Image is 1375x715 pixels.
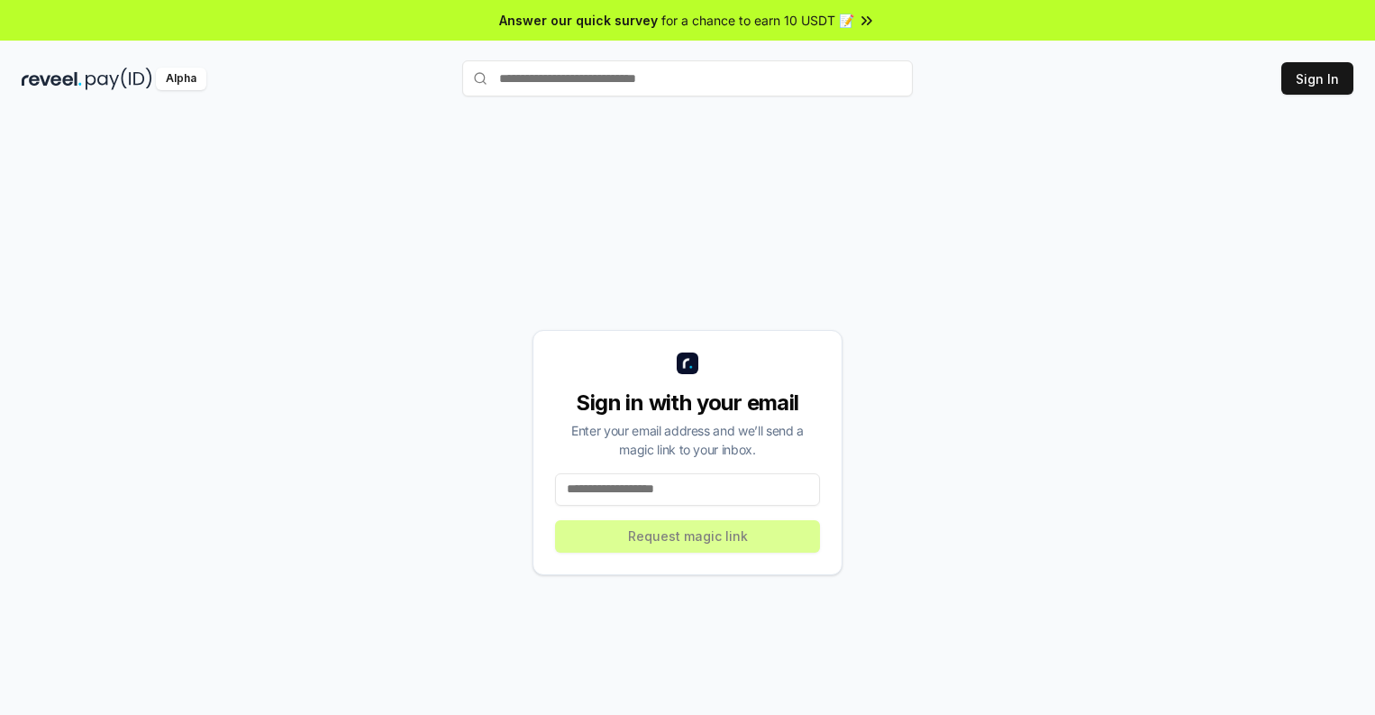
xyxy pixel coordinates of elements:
[1281,62,1353,95] button: Sign In
[661,11,854,30] span: for a chance to earn 10 USDT 📝
[86,68,152,90] img: pay_id
[156,68,206,90] div: Alpha
[499,11,658,30] span: Answer our quick survey
[555,421,820,459] div: Enter your email address and we’ll send a magic link to your inbox.
[22,68,82,90] img: reveel_dark
[555,389,820,417] div: Sign in with your email
[677,353,698,374] img: logo_small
